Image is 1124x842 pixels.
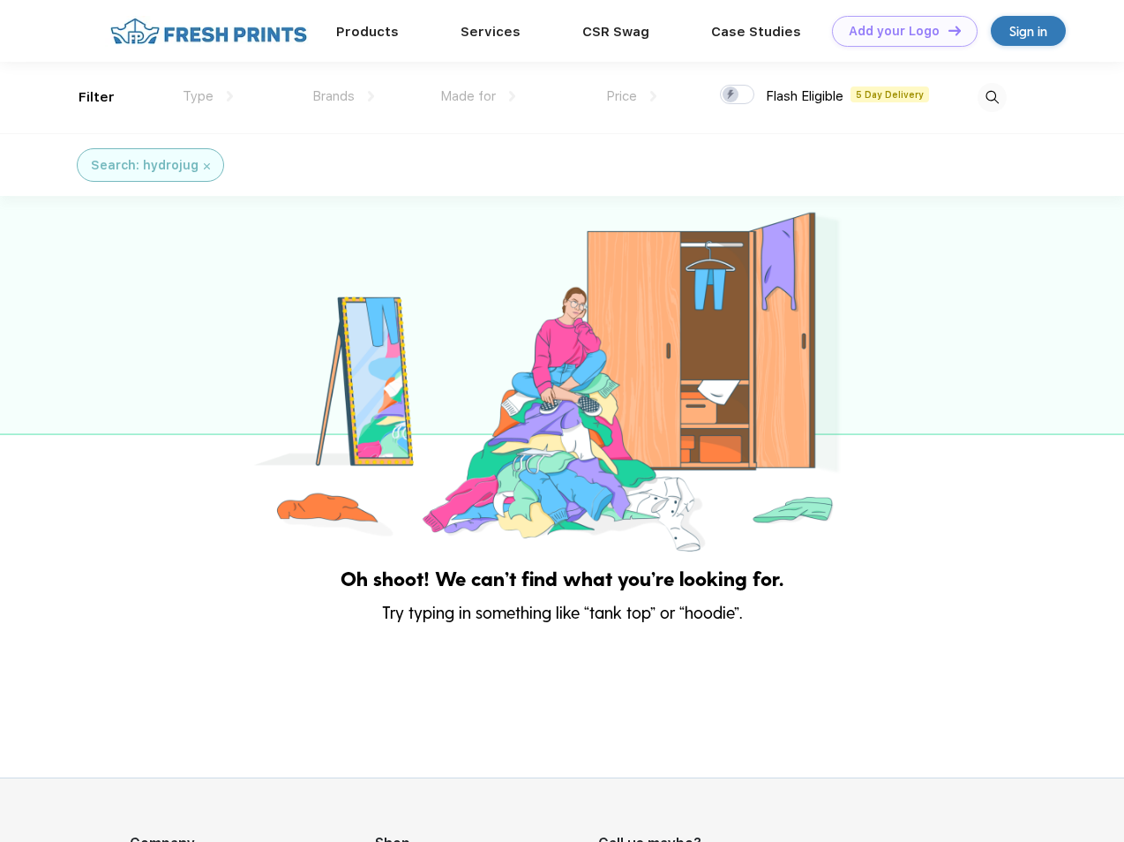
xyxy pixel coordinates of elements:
[991,16,1066,46] a: Sign in
[79,87,115,108] div: Filter
[183,88,214,104] span: Type
[227,91,233,101] img: dropdown.png
[849,24,940,39] div: Add your Logo
[368,91,374,101] img: dropdown.png
[105,16,312,47] img: fo%20logo%202.webp
[766,88,843,104] span: Flash Eligible
[336,24,399,40] a: Products
[606,88,637,104] span: Price
[509,91,515,101] img: dropdown.png
[204,163,210,169] img: filter_cancel.svg
[312,88,355,104] span: Brands
[850,86,929,102] span: 5 Day Delivery
[440,88,496,104] span: Made for
[650,91,656,101] img: dropdown.png
[948,26,961,35] img: DT
[91,156,199,175] div: Search: hydrojug
[978,83,1007,112] img: desktop_search.svg
[1009,21,1047,41] div: Sign in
